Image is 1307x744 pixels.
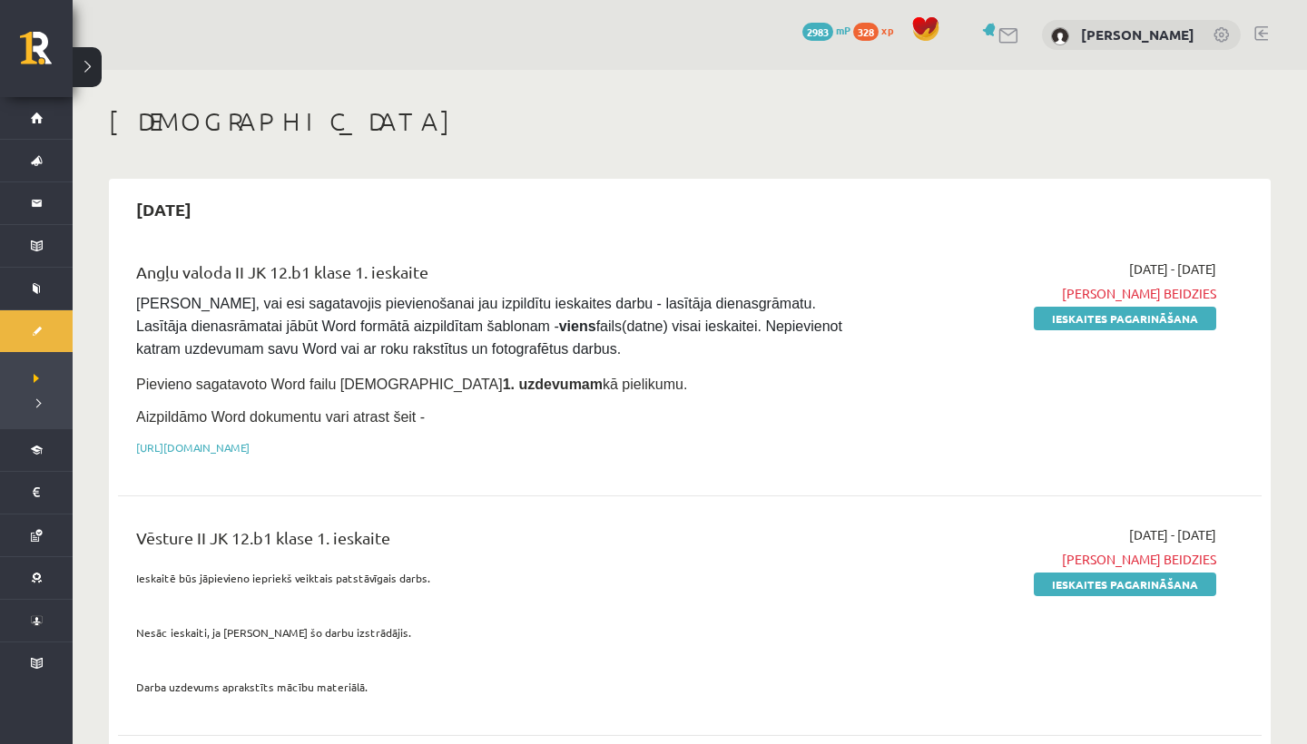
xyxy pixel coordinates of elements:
[20,32,73,77] a: Rīgas 1. Tālmācības vidusskola
[1034,573,1216,596] a: Ieskaites pagarināšana
[874,550,1216,569] span: [PERSON_NAME] beidzies
[136,296,846,357] span: [PERSON_NAME], vai esi sagatavojis pievienošanai jau izpildītu ieskaites darbu - lasītāja dienasg...
[503,377,603,392] strong: 1. uzdevumam
[136,624,847,641] p: Nesāc ieskaiti, ja [PERSON_NAME] šo darbu izstrādājis.
[136,259,847,293] div: Angļu valoda II JK 12.b1 klase 1. ieskaite
[1034,307,1216,330] a: Ieskaites pagarināšana
[874,284,1216,303] span: [PERSON_NAME] beidzies
[1051,27,1069,45] img: Gunita Juškeviča
[836,23,850,37] span: mP
[559,318,596,334] strong: viens
[802,23,850,37] a: 2983 mP
[853,23,879,41] span: 328
[118,188,210,230] h2: [DATE]
[136,525,847,559] div: Vēsture II JK 12.b1 klase 1. ieskaite
[136,377,687,392] span: Pievieno sagatavoto Word failu [DEMOGRAPHIC_DATA] kā pielikumu.
[881,23,893,37] span: xp
[1129,525,1216,544] span: [DATE] - [DATE]
[109,106,1271,137] h1: [DEMOGRAPHIC_DATA]
[136,570,847,586] p: Ieskaitē būs jāpievieno iepriekš veiktais patstāvīgais darbs.
[853,23,902,37] a: 328 xp
[136,679,847,695] p: Darba uzdevums aprakstīts mācību materiālā.
[802,23,833,41] span: 2983
[136,409,425,425] span: Aizpildāmo Word dokumentu vari atrast šeit -
[1081,25,1194,44] a: [PERSON_NAME]
[1129,259,1216,279] span: [DATE] - [DATE]
[136,440,250,455] a: [URL][DOMAIN_NAME]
